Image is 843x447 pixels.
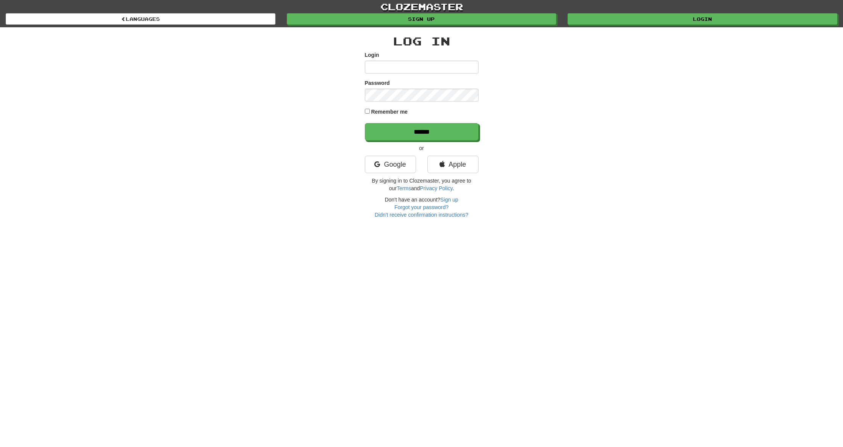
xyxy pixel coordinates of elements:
[365,51,379,59] label: Login
[375,212,468,218] a: Didn't receive confirmation instructions?
[371,108,408,116] label: Remember me
[365,144,479,152] p: or
[365,177,479,192] p: By signing in to Clozemaster, you agree to our and .
[394,204,449,210] a: Forgot your password?
[287,13,557,25] a: Sign up
[397,185,411,191] a: Terms
[365,156,416,173] a: Google
[420,185,452,191] a: Privacy Policy
[427,156,479,173] a: Apple
[440,197,458,203] a: Sign up
[365,196,479,219] div: Don't have an account?
[6,13,275,25] a: Languages
[365,79,390,87] label: Password
[568,13,837,25] a: Login
[365,35,479,47] h2: Log In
